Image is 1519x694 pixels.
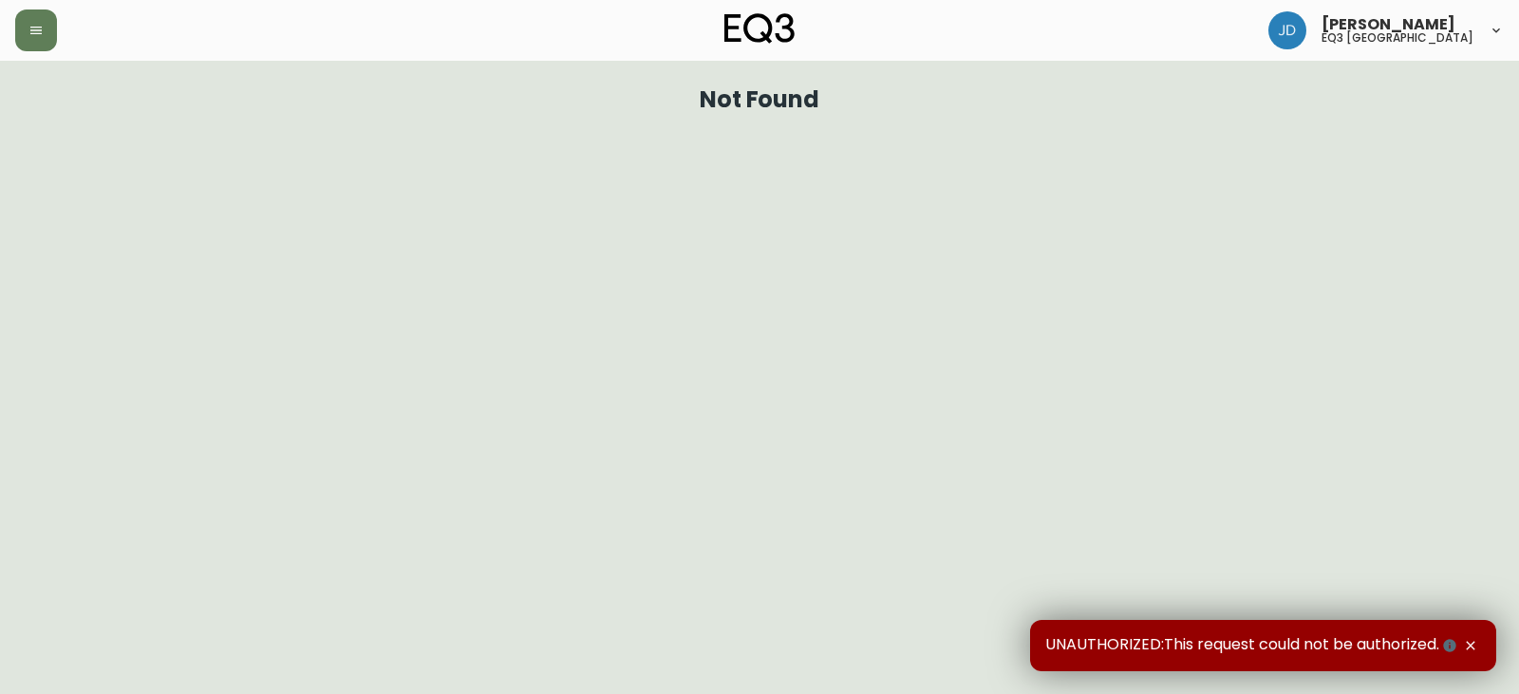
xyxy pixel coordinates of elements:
[1322,17,1455,32] span: [PERSON_NAME]
[1322,32,1473,44] h5: eq3 [GEOGRAPHIC_DATA]
[1045,635,1460,656] span: UNAUTHORIZED:This request could not be authorized.
[1268,11,1306,49] img: 7c567ac048721f22e158fd313f7f0981
[724,13,795,44] img: logo
[700,91,820,108] h1: Not Found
